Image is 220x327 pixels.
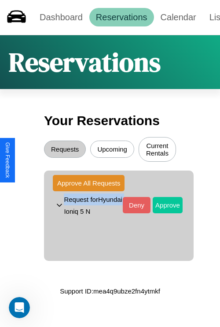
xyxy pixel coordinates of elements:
button: Current Rentals [139,137,176,162]
div: Give Feedback [4,142,11,178]
iframe: Intercom live chat [9,297,30,318]
a: Reservations [89,8,154,26]
p: Request for Hyundai Ioniq 5 N [64,193,123,217]
button: Deny [123,197,150,213]
a: Calendar [154,8,203,26]
button: Requests [44,141,86,158]
button: Approve All Requests [53,175,125,191]
button: Upcoming [90,141,134,158]
p: Support ID: mea4q9ubze2fn4ytmkf [60,285,160,297]
a: Dashboard [33,8,89,26]
button: Approve [153,197,183,213]
h1: Reservations [9,44,161,80]
h3: Your Reservations [44,109,176,133]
